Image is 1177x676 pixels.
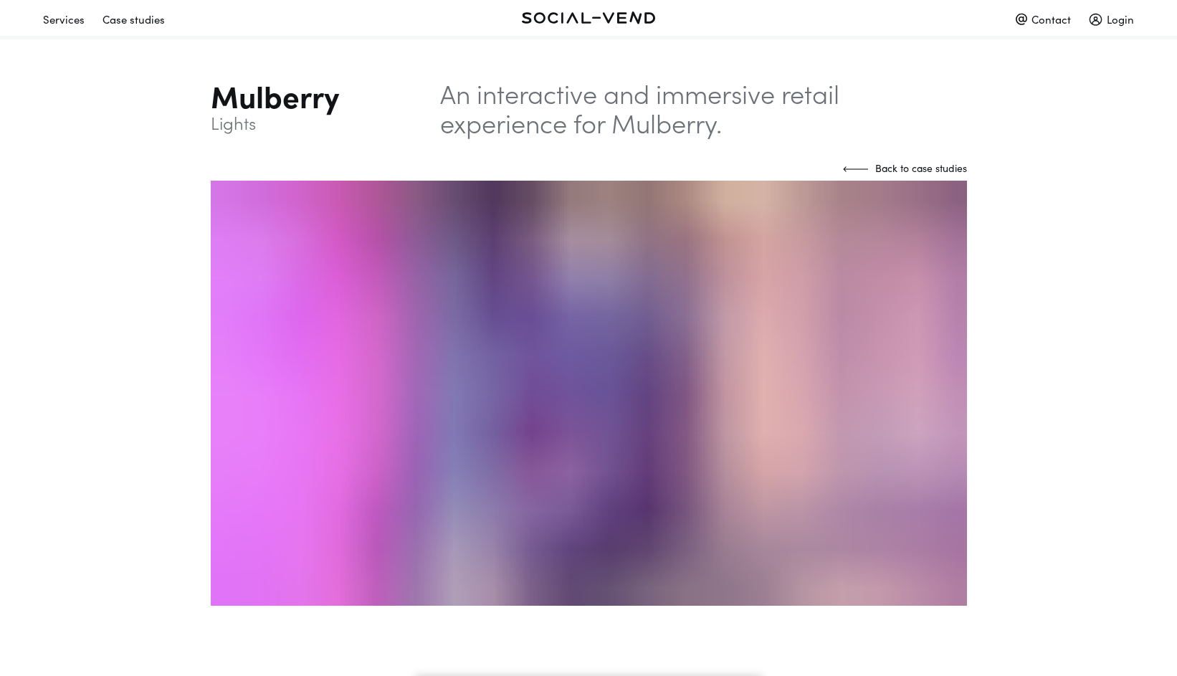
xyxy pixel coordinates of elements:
[1089,6,1134,32] div: Login
[211,181,967,606] img: Mulberry
[843,161,967,178] a: Back to case studies
[43,6,85,32] div: Services
[103,6,183,22] a: Case studies
[1016,6,1071,32] div: Contact
[440,78,967,138] p: An interactive and immersive retail experience for Mulberry.
[211,78,368,138] div: Mulberry
[211,113,368,133] sub: Lights
[103,6,165,32] div: Case studies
